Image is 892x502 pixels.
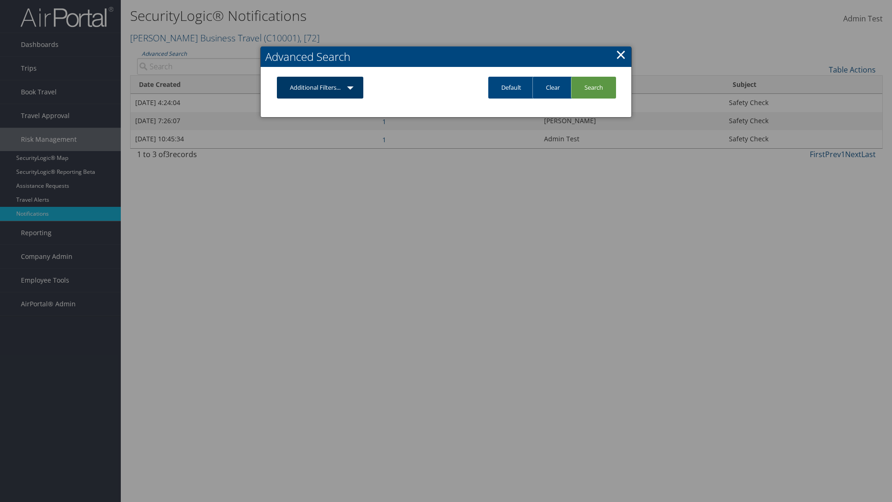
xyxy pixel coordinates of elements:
[571,77,616,99] a: Search
[616,45,626,64] a: Close
[532,77,573,99] a: Clear
[488,77,534,99] a: Default
[261,46,631,67] h2: Advanced Search
[277,77,363,99] a: Additional Filters...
